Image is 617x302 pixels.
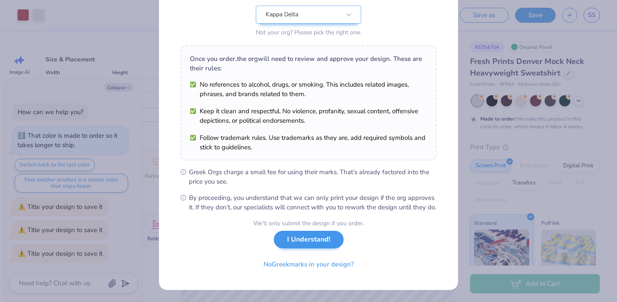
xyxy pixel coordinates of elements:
[189,193,437,212] span: By proceeding, you understand that we can only print your design if the org approves it. If they ...
[253,219,364,228] div: We’ll only submit the design if you order.
[190,133,427,152] li: Follow trademark rules. Use trademarks as they are, add required symbols and stick to guidelines.
[190,54,427,73] div: Once you order, the org will need to review and approve your design. These are their rules:
[190,106,427,125] li: Keep it clean and respectful. No violence, profanity, sexual content, offensive depictions, or po...
[256,28,361,37] div: Not your org? Please pick the right one.
[256,256,361,273] button: NoGreekmarks in your design?
[274,231,344,248] button: I Understand!
[189,167,437,186] span: Greek Orgs charge a small fee for using their marks. That’s already factored into the price you see.
[190,80,427,99] li: No references to alcohol, drugs, or smoking. This includes related images, phrases, and brands re...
